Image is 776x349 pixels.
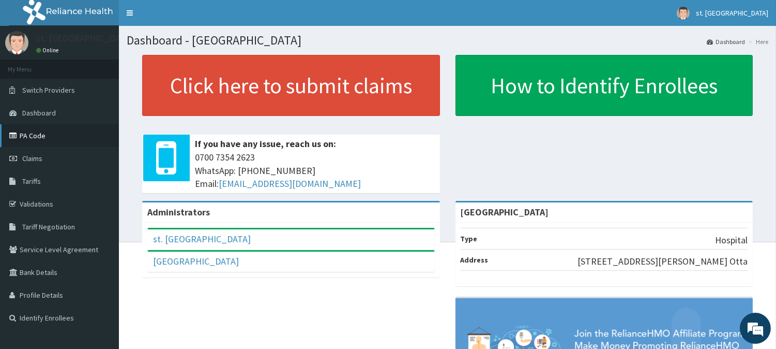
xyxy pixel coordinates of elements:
img: User Image [677,7,690,20]
strong: [GEOGRAPHIC_DATA] [461,206,549,218]
p: st. [GEOGRAPHIC_DATA] [36,34,134,43]
b: Address [461,255,489,265]
b: If you have any issue, reach us on: [195,138,336,150]
span: Tariffs [22,177,41,186]
span: Dashboard [22,108,56,118]
p: Hospital [715,234,748,247]
a: st. [GEOGRAPHIC_DATA] [153,233,251,245]
li: Here [746,37,768,46]
a: [GEOGRAPHIC_DATA] [153,255,239,267]
span: 0700 7354 2623 WhatsApp: [PHONE_NUMBER] Email: [195,151,435,191]
a: How to Identify Enrollees [455,55,753,116]
b: Type [461,234,478,243]
span: Switch Providers [22,85,75,95]
span: st. [GEOGRAPHIC_DATA] [696,8,768,18]
a: Dashboard [707,37,745,46]
p: [STREET_ADDRESS][PERSON_NAME] Otta [577,255,748,268]
a: Online [36,47,61,54]
h1: Dashboard - [GEOGRAPHIC_DATA] [127,34,768,47]
b: Administrators [147,206,210,218]
img: User Image [5,31,28,54]
span: Tariff Negotiation [22,222,75,231]
span: Claims [22,154,42,163]
a: [EMAIL_ADDRESS][DOMAIN_NAME] [219,178,361,190]
a: Click here to submit claims [142,55,440,116]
